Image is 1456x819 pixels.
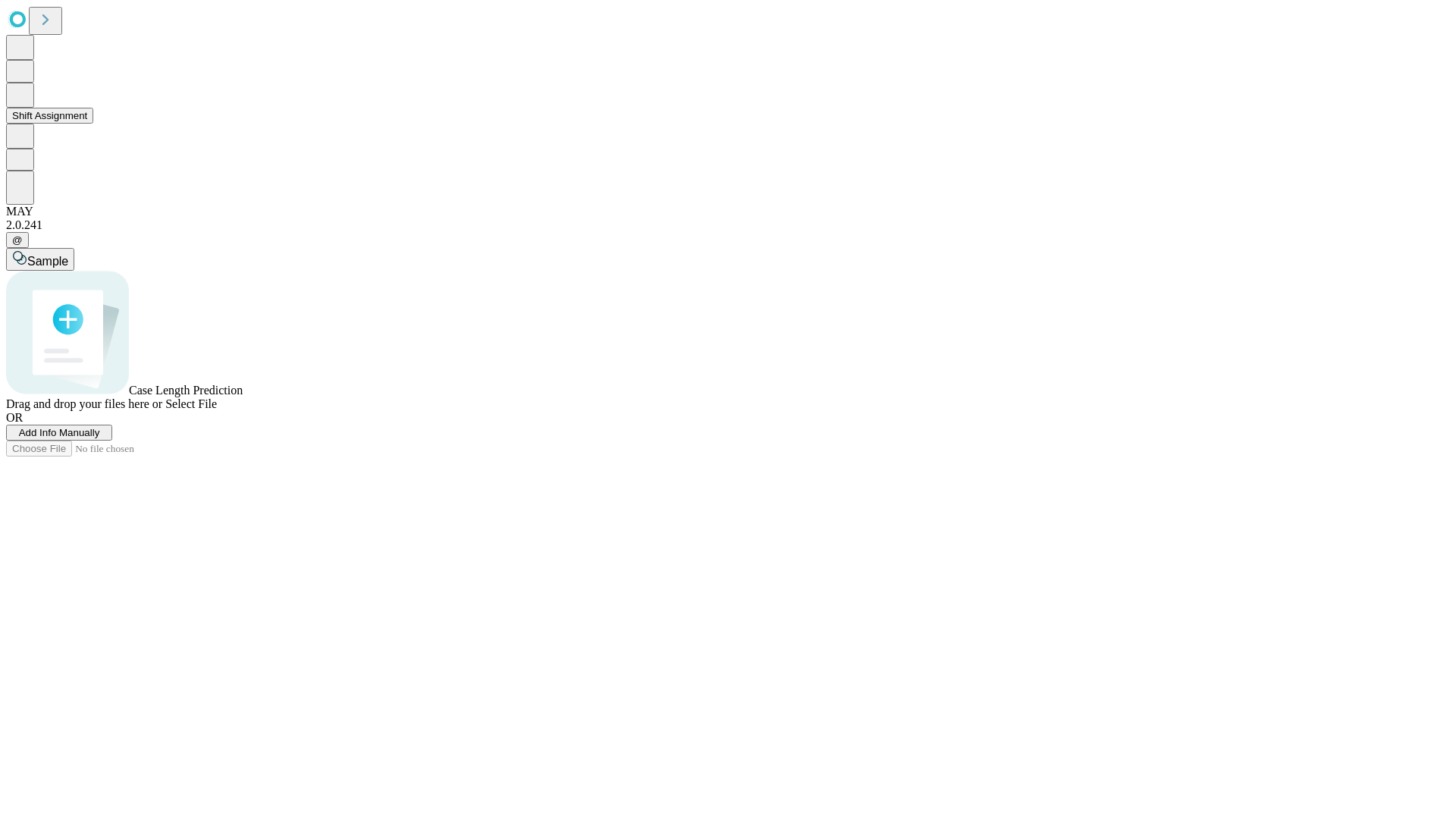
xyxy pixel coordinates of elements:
[6,425,112,441] button: Add Info Manually
[19,427,100,438] span: Add Info Manually
[6,248,74,271] button: Sample
[12,234,23,246] span: @
[165,397,217,410] span: Select File
[6,218,1450,232] div: 2.0.241
[6,411,23,424] span: OR
[129,384,243,397] span: Case Length Prediction
[27,255,68,268] span: Sample
[6,232,29,248] button: @
[6,108,93,124] button: Shift Assignment
[6,397,162,410] span: Drag and drop your files here or
[6,205,1450,218] div: MAY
